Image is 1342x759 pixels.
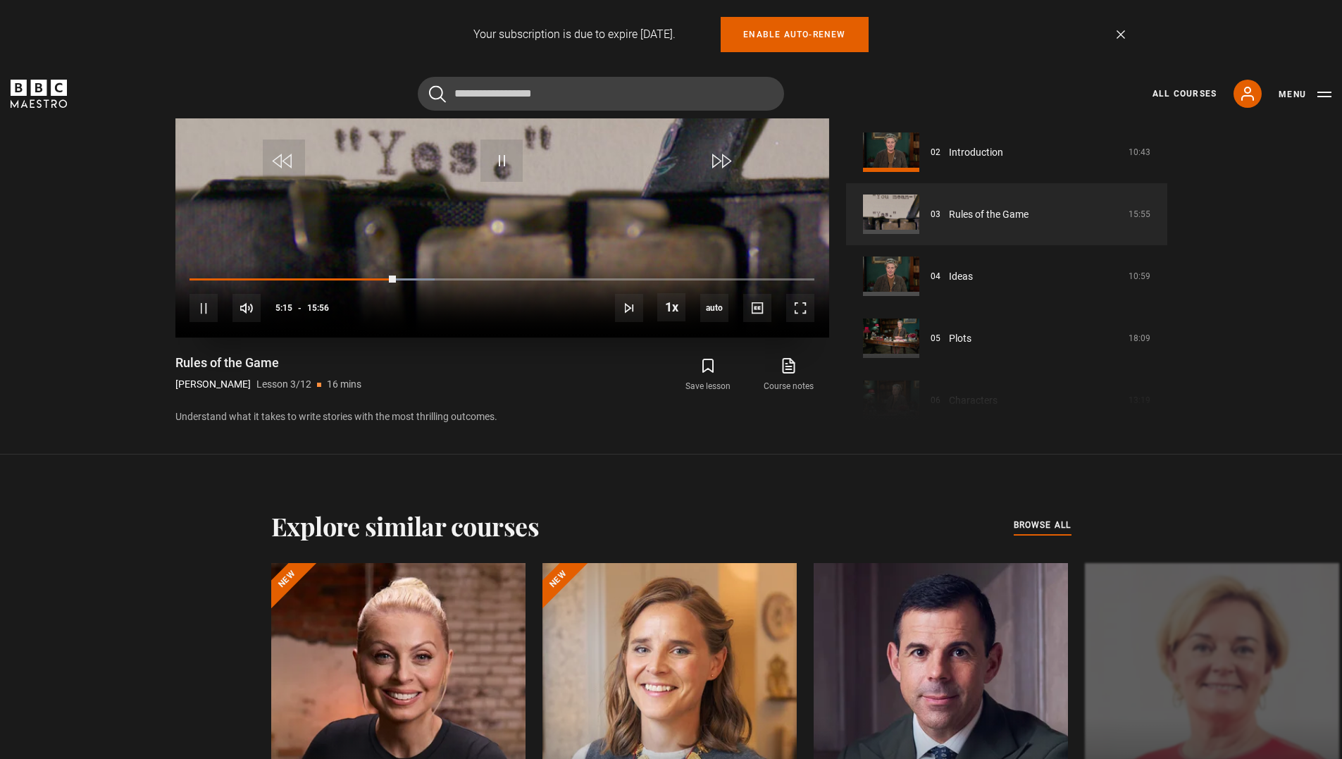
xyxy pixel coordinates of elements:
a: browse all [1014,518,1071,533]
span: auto [700,294,728,322]
span: 15:56 [307,295,329,321]
button: Pause [190,294,218,322]
button: Save lesson [668,354,748,395]
p: [PERSON_NAME] [175,377,251,392]
button: Mute [232,294,261,322]
a: Rules of the Game [949,207,1029,222]
a: Ideas [949,269,973,284]
span: - [298,303,302,313]
p: Lesson 3/12 [256,377,311,392]
button: Playback Rate [657,293,685,321]
button: Next Lesson [615,294,643,322]
button: Submit the search query [429,85,446,103]
div: Current quality: 720p [700,294,728,322]
span: browse all [1014,518,1071,532]
p: Understand what it takes to write stories with the most thrilling outcomes. [175,409,829,424]
button: Fullscreen [786,294,814,322]
span: 5:15 [275,295,292,321]
div: Progress Bar [190,278,814,281]
a: All Courses [1152,87,1217,100]
a: Course notes [748,354,828,395]
a: Plots [949,331,971,346]
button: Toggle navigation [1279,87,1331,101]
a: Introduction [949,145,1003,160]
svg: BBC Maestro [11,80,67,108]
button: Captions [743,294,771,322]
p: 16 mins [327,377,361,392]
h2: Explore similar courses [271,511,540,541]
h1: Rules of the Game [175,354,361,371]
input: Search [418,77,784,111]
p: Your subscription is due to expire [DATE]. [473,26,676,43]
a: Enable auto-renew [721,17,868,52]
